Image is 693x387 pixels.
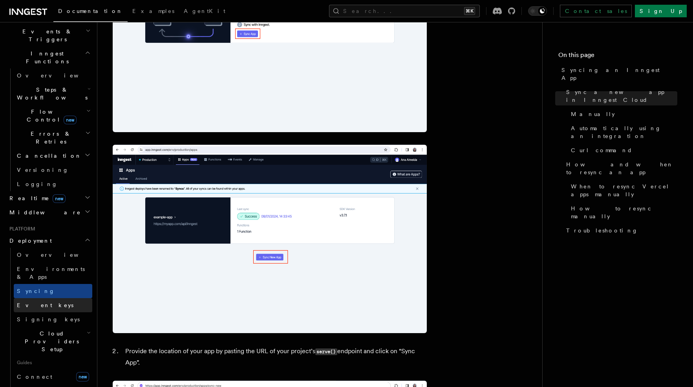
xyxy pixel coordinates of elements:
a: Logging [14,177,92,191]
span: Cancellation [14,152,82,160]
span: Overview [17,252,98,258]
span: Events & Triggers [6,28,86,43]
a: Overview [14,68,92,83]
span: new [64,116,77,124]
button: Realtimenew [6,191,92,205]
a: Contact sales [560,5,632,17]
button: Search...⌘K [329,5,480,17]
a: Versioning [14,163,92,177]
a: Syncing [14,284,92,298]
button: Steps & Workflows [14,83,92,105]
a: Event keys [14,298,92,312]
span: new [76,372,89,381]
button: Errors & Retries [14,127,92,149]
a: When to resync Vercel apps manually [568,179,677,201]
span: Flow Control [14,108,86,123]
a: Examples [128,2,179,21]
span: Cloud Providers Setup [14,330,87,353]
a: Sign Up [635,5,687,17]
button: Middleware [6,205,92,219]
a: How to resync manually [568,201,677,223]
span: Middleware [6,208,81,216]
button: Flow Controlnew [14,105,92,127]
button: Cloud Providers Setup [14,326,92,356]
a: Troubleshooting [563,223,677,238]
a: Connectnew [14,369,92,385]
span: Environments & Apps [17,266,85,280]
a: Curl command [568,143,677,157]
span: Examples [132,8,174,14]
span: Event keys [17,302,73,308]
button: Toggle dark mode [528,6,547,16]
span: AgentKit [184,8,225,14]
button: Inngest Functions [6,46,92,68]
span: Signing keys [17,316,80,322]
span: When to resync Vercel apps manually [571,182,677,198]
a: Environments & Apps [14,262,92,284]
span: Curl command [571,146,633,154]
span: How to resync manually [571,205,677,220]
a: Overview [14,248,92,262]
span: Overview [17,72,98,79]
span: Versioning [17,167,69,173]
code: serve() [315,348,337,355]
span: Logging [17,181,58,187]
span: Steps & Workflows [14,86,88,101]
a: Manually [568,107,677,121]
span: Platform [6,226,35,232]
a: Sync a new app in Inngest Cloud [563,85,677,107]
a: Signing keys [14,312,92,326]
span: Syncing an Inngest App [561,66,677,82]
button: Events & Triggers [6,24,92,46]
kbd: ⌘K [464,7,475,15]
span: Inngest Functions [6,50,85,65]
span: Syncing [17,288,55,294]
span: Connect [17,374,52,380]
span: Documentation [58,8,123,14]
button: Deployment [6,234,92,248]
h4: On this page [558,50,677,63]
span: Automatically using an integration [571,124,677,140]
span: Guides [14,356,92,369]
li: Provide the location of your app by pasting the URL of your project’s endpoint and click on “Sync... [123,346,427,368]
span: How and when to resync an app [566,160,677,176]
span: Realtime [6,194,66,202]
span: Errors & Retries [14,130,85,146]
span: new [53,194,66,203]
a: Automatically using an integration [568,121,677,143]
button: Cancellation [14,149,92,163]
span: Troubleshooting [566,227,638,234]
img: Inngest Cloud screen with sync new app button when you have apps synced [113,145,427,333]
div: Inngest Functions [6,68,92,191]
a: AgentKit [179,2,230,21]
span: Sync a new app in Inngest Cloud [566,88,677,104]
a: Syncing an Inngest App [558,63,677,85]
a: Documentation [53,2,128,22]
span: Manually [571,110,615,118]
span: Deployment [6,237,52,245]
a: How and when to resync an app [563,157,677,179]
